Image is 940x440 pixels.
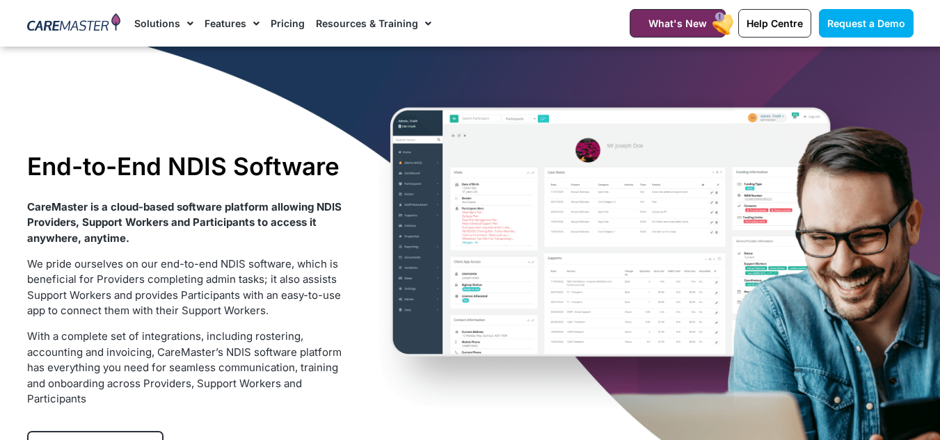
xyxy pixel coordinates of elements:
img: CareMaster Logo [27,13,121,34]
a: Help Centre [738,9,811,38]
a: What's New [630,9,726,38]
p: With a complete set of integrations, including rostering, accounting and invoicing, CareMaster’s ... [27,329,346,407]
span: What's New [648,17,707,29]
span: We pride ourselves on our end-to-end NDIS software, which is beneficial for Providers completing ... [27,257,341,318]
strong: CareMaster is a cloud-based software platform allowing NDIS Providers, Support Workers and Partic... [27,200,342,245]
span: Request a Demo [827,17,905,29]
a: Request a Demo [819,9,914,38]
h1: End-to-End NDIS Software [27,152,346,181]
span: Help Centre [747,17,803,29]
